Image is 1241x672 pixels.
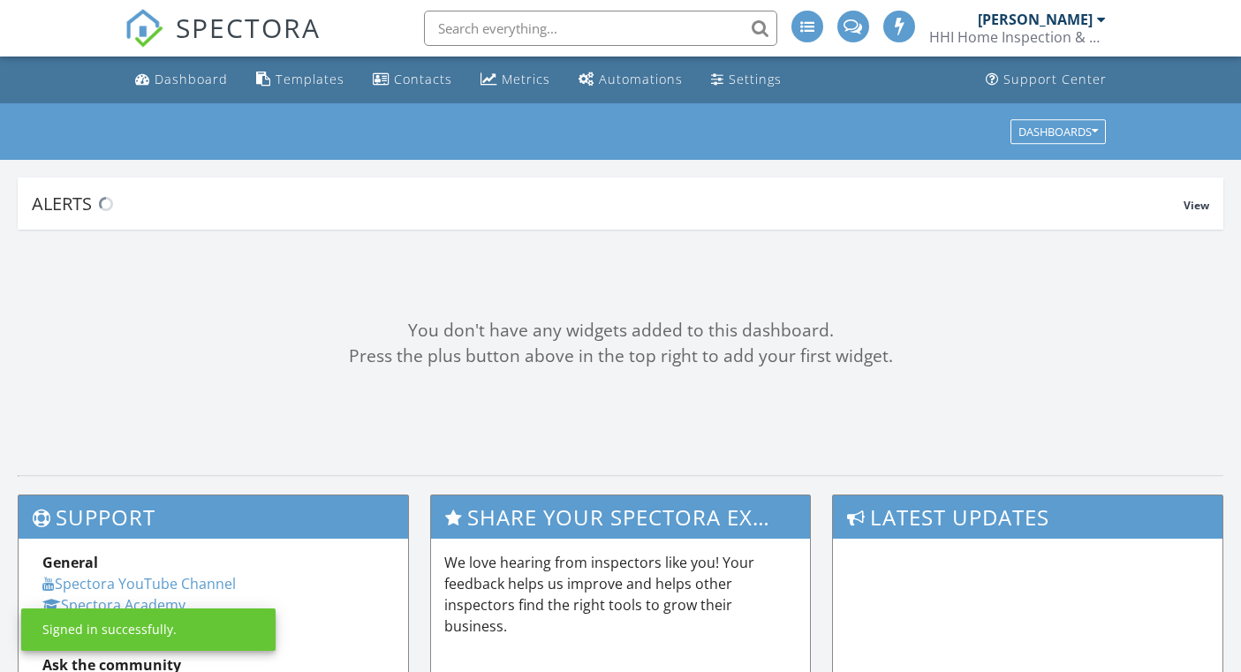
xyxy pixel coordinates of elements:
[833,495,1222,539] h3: Latest Updates
[729,71,782,87] div: Settings
[249,64,352,96] a: Templates
[42,621,177,638] div: Signed in successfully.
[571,64,690,96] a: Automations (Advanced)
[502,71,550,87] div: Metrics
[42,553,98,572] strong: General
[18,344,1223,369] div: Press the plus button above in the top right to add your first widget.
[1184,198,1209,213] span: View
[42,595,185,615] a: Spectora Academy
[929,28,1106,46] div: HHI Home Inspection & Pest Control
[42,574,236,593] a: Spectora YouTube Channel
[19,495,408,539] h3: Support
[444,552,797,637] p: We love hearing from inspectors like you! Your feedback helps us improve and helps other inspecto...
[424,11,777,46] input: Search everything...
[176,9,321,46] span: SPECTORA
[394,71,452,87] div: Contacts
[1018,125,1098,138] div: Dashboards
[979,64,1114,96] a: Support Center
[1003,71,1107,87] div: Support Center
[125,9,163,48] img: The Best Home Inspection Software - Spectora
[276,71,344,87] div: Templates
[978,11,1093,28] div: [PERSON_NAME]
[155,71,228,87] div: Dashboard
[473,64,557,96] a: Metrics
[128,64,235,96] a: Dashboard
[366,64,459,96] a: Contacts
[18,318,1223,344] div: You don't have any widgets added to this dashboard.
[704,64,789,96] a: Settings
[32,192,1184,215] div: Alerts
[431,495,810,539] h3: Share Your Spectora Experience
[125,24,321,61] a: SPECTORA
[599,71,683,87] div: Automations
[1010,119,1106,144] button: Dashboards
